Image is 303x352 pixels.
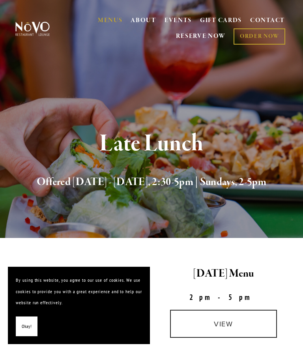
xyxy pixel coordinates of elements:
h2: [DATE] Menu [158,266,289,282]
a: ABOUT [131,17,156,24]
a: MENUS [98,17,123,24]
button: Okay! [16,316,37,337]
h1: Late Lunch [22,131,280,157]
strong: 2pm-5pm [189,292,258,302]
a: EVENTS [165,17,192,24]
h2: Mon-Sat Menu [14,266,145,282]
a: RESERVE NOW [176,29,226,44]
p: By using this website, you agree to our use of cookies. We use cookies to provide you with a grea... [16,275,142,309]
a: view [170,310,277,338]
a: ORDER NOW [234,28,285,45]
a: GIFT CARDS [200,13,242,28]
a: CONTACT [250,13,285,28]
img: Novo Restaurant &amp; Lounge [14,21,51,36]
h2: Offered [DATE] - [DATE], 2:30-5pm | Sundays, 2-5pm [22,174,280,191]
section: Cookie banner [8,267,150,344]
span: Okay! [22,321,32,332]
